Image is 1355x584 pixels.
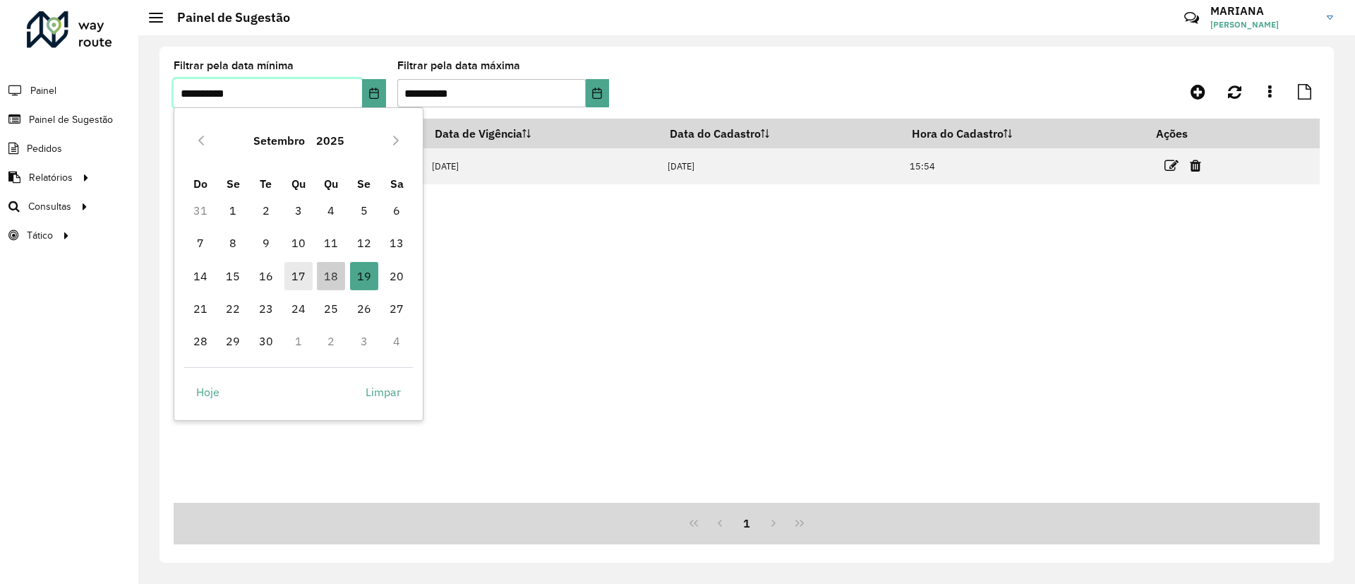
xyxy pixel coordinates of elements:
span: 20 [383,262,411,290]
span: 6 [383,196,411,225]
th: Data do Cadastro [660,119,902,148]
td: 6 [380,194,413,227]
td: 12 [348,227,380,259]
td: 21 [184,292,217,325]
td: 14 [184,260,217,292]
button: Limpar [354,378,413,406]
td: 22 [217,292,249,325]
span: Sa [390,177,404,191]
span: Relatórios [29,170,73,185]
td: 15:54 [903,148,1147,184]
td: 11 [315,227,347,259]
td: 4 [315,194,347,227]
span: 24 [284,294,313,323]
span: 8 [219,229,247,257]
td: 8 [217,227,249,259]
td: 9 [249,227,282,259]
span: Hoje [196,383,219,400]
span: 25 [317,294,345,323]
h2: Painel de Sugestão [163,10,290,25]
span: 15 [219,262,247,290]
td: 28 [184,325,217,357]
span: 1 [219,196,247,225]
button: Previous Month [190,129,212,152]
span: Qu [324,177,338,191]
span: 4 [317,196,345,225]
span: 16 [252,262,280,290]
span: 12 [350,229,378,257]
td: 5 [348,194,380,227]
td: 25 [315,292,347,325]
h3: MARIANA [1210,4,1316,18]
span: 3 [284,196,313,225]
label: Filtrar pela data máxima [397,57,520,74]
span: 2 [252,196,280,225]
span: Se [227,177,240,191]
button: Choose Month [248,124,311,157]
span: 9 [252,229,280,257]
span: 23 [252,294,280,323]
span: 26 [350,294,378,323]
td: 16 [249,260,282,292]
td: 13 [380,227,413,259]
td: 30 [249,325,282,357]
td: 3 [282,194,315,227]
span: Painel de Sugestão [29,112,113,127]
td: [DATE] [425,148,660,184]
span: 11 [317,229,345,257]
span: Qu [291,177,306,191]
th: Data de Vigência [425,119,660,148]
span: 19 [350,262,378,290]
span: 29 [219,327,247,355]
span: 5 [350,196,378,225]
td: 17 [282,260,315,292]
span: 17 [284,262,313,290]
td: 10 [282,227,315,259]
td: 1 [282,325,315,357]
span: 18 [317,262,345,290]
td: 15 [217,260,249,292]
span: Limpar [366,383,401,400]
td: 24 [282,292,315,325]
td: [DATE] [660,148,902,184]
a: Editar [1164,156,1179,175]
td: 18 [315,260,347,292]
td: 29 [217,325,249,357]
button: Next Month [385,129,407,152]
span: Do [193,177,207,191]
th: Ações [1146,119,1231,148]
span: 13 [383,229,411,257]
td: 27 [380,292,413,325]
span: Te [260,177,272,191]
span: Tático [27,228,53,243]
button: Choose Date [586,79,609,107]
button: Choose Year [311,124,350,157]
button: Choose Date [362,79,385,107]
span: Consultas [28,199,71,214]
span: 7 [186,229,215,257]
td: 4 [380,325,413,357]
span: 14 [186,262,215,290]
td: 1 [217,194,249,227]
td: 2 [249,194,282,227]
td: 7 [184,227,217,259]
span: 21 [186,294,215,323]
th: Hora do Cadastro [903,119,1147,148]
td: 31 [184,194,217,227]
label: Filtrar pela data mínima [174,57,294,74]
td: 19 [348,260,380,292]
td: 3 [348,325,380,357]
span: Painel [30,83,56,98]
span: [PERSON_NAME] [1210,18,1316,31]
button: Hoje [184,378,231,406]
a: Contato Rápido [1176,3,1207,33]
button: 1 [733,510,760,537]
span: 10 [284,229,313,257]
span: 27 [383,294,411,323]
td: 2 [315,325,347,357]
span: 30 [252,327,280,355]
td: 23 [249,292,282,325]
td: 26 [348,292,380,325]
span: 28 [186,327,215,355]
span: 22 [219,294,247,323]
